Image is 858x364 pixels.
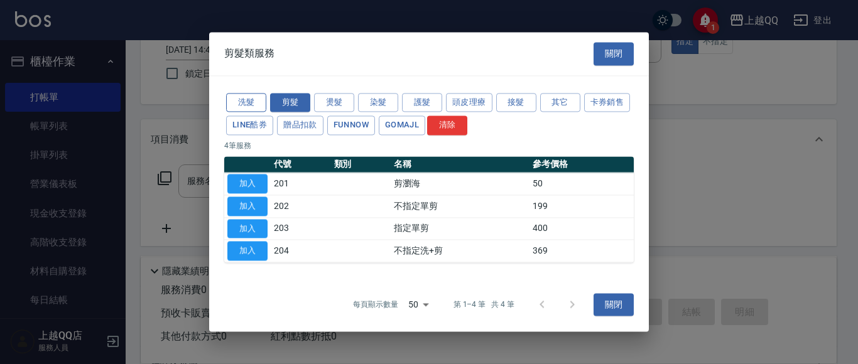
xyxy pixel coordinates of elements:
[391,240,529,262] td: 不指定洗+剪
[358,93,398,112] button: 染髮
[270,93,310,112] button: 剪髮
[529,240,634,262] td: 369
[496,93,536,112] button: 接髮
[226,116,273,136] button: LINE酷券
[227,219,268,238] button: 加入
[227,196,268,216] button: 加入
[403,287,433,321] div: 50
[226,93,266,112] button: 洗髮
[529,217,634,240] td: 400
[427,116,467,136] button: 清除
[224,48,274,60] span: 剪髮類服務
[227,242,268,261] button: 加入
[391,156,529,173] th: 名稱
[271,217,331,240] td: 203
[224,140,634,151] p: 4 筆服務
[271,173,331,195] td: 201
[402,93,442,112] button: 護髮
[391,195,529,218] td: 不指定單剪
[529,173,634,195] td: 50
[453,299,514,311] p: 第 1–4 筆 共 4 筆
[327,116,375,136] button: FUNNOW
[594,293,634,316] button: 關閉
[314,93,354,112] button: 燙髮
[540,93,580,112] button: 其它
[379,116,425,136] button: GOMAJL
[271,156,331,173] th: 代號
[529,195,634,218] td: 199
[227,174,268,193] button: 加入
[271,195,331,218] td: 202
[594,42,634,65] button: 關閉
[391,173,529,195] td: 剪瀏海
[584,93,631,112] button: 卡券銷售
[446,93,492,112] button: 頭皮理療
[277,116,323,136] button: 贈品扣款
[529,156,634,173] th: 參考價格
[391,217,529,240] td: 指定單剪
[331,156,391,173] th: 類別
[353,299,398,311] p: 每頁顯示數量
[271,240,331,262] td: 204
